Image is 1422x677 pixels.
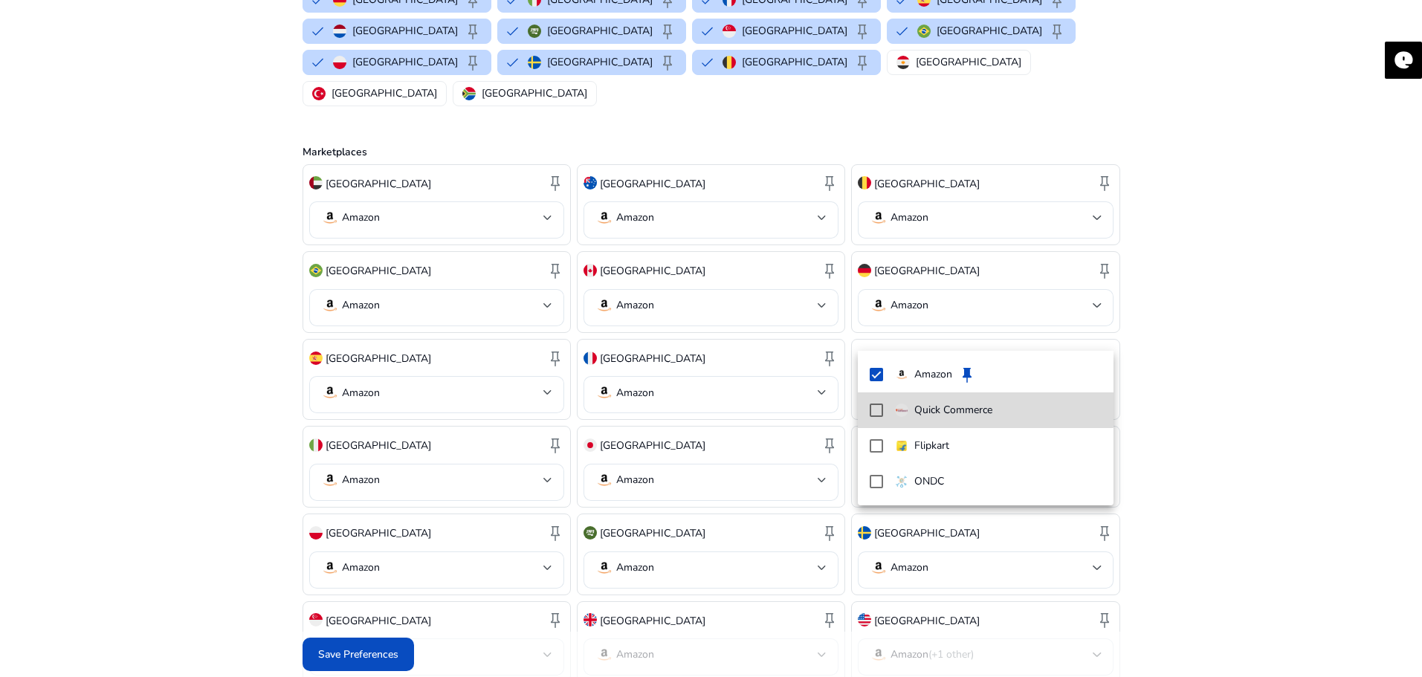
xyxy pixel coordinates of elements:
p: ONDC [914,473,944,490]
p: Quick Commerce [914,402,992,418]
img: amazon.svg [895,368,908,381]
img: flipkart.svg [895,439,908,453]
img: ondc-sm.webp [895,475,908,488]
p: Amazon [914,366,952,383]
p: Flipkart [914,438,949,454]
img: quick-commerce.gif [895,404,908,417]
span: keep [958,366,976,383]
